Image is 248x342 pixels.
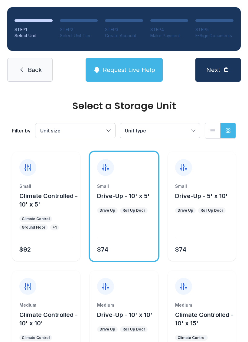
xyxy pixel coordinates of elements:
div: Small [97,183,151,189]
span: Unit size [40,128,60,134]
span: Request Live Help [103,66,155,74]
button: Unit type [120,123,200,138]
div: Drive Up [100,327,115,332]
div: + 1 [53,225,57,230]
div: Roll Up Door [201,208,223,213]
div: Select Unit Tier [60,33,98,39]
button: Climate Controlled - 10' x 5' [19,192,78,209]
div: STEP 3 [105,27,143,33]
button: Drive-Up - 10' x 10' [97,311,152,319]
div: STEP 2 [60,27,98,33]
div: Climate Control [22,217,50,221]
span: Drive-Up - 10' x 5' [97,192,150,200]
span: Next [206,66,220,74]
button: Drive-Up - 5' x 10' [175,192,228,200]
div: $74 [97,245,108,254]
div: Climate Control [22,335,50,340]
button: Drive-Up - 10' x 5' [97,192,150,200]
div: STEP 4 [150,27,188,33]
div: Roll Up Door [122,208,145,213]
div: STEP 1 [15,27,53,33]
div: E-Sign Documents [195,33,233,39]
div: Drive Up [100,208,115,213]
span: Unit type [125,128,146,134]
span: Drive-Up - 5' x 10' [175,192,228,200]
div: Roll Up Door [122,327,145,332]
div: Medium [97,302,151,308]
div: Filter by [12,127,31,134]
div: $92 [19,245,31,254]
button: Climate Controlled - 10' x 10' [19,311,78,327]
div: Ground Floor [22,225,45,230]
div: Create Account [105,33,143,39]
div: Drive Up [178,208,193,213]
span: Climate Controlled - 10' x 15' [175,311,233,327]
div: Select Unit [15,33,53,39]
button: Unit size [35,123,115,138]
div: Make Payment [150,33,188,39]
span: Climate Controlled - 10' x 10' [19,311,78,327]
span: Back [28,66,42,74]
div: Climate Control [178,335,205,340]
div: Small [175,183,229,189]
button: Climate Controlled - 10' x 15' [175,311,233,327]
div: $74 [175,245,186,254]
div: Select a Storage Unit [12,101,236,111]
div: STEP 5 [195,27,233,33]
div: Medium [19,302,73,308]
div: Medium [175,302,229,308]
div: Small [19,183,73,189]
span: Drive-Up - 10' x 10' [97,311,152,318]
